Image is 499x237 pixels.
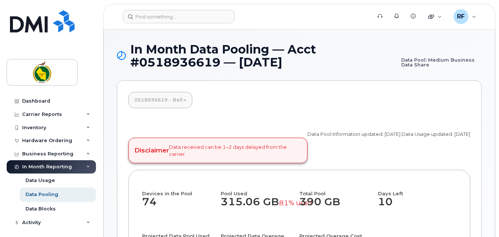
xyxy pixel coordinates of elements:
h4: Total Pool [299,183,371,196]
dd: 390 GB [299,196,371,215]
dd: 74 [142,196,221,215]
dd: 315.06 GB [221,196,293,215]
small: 81% used [279,199,312,207]
dd: 10 [378,196,457,215]
a: 0518936619 - Bell [128,92,192,108]
h4: Pool Used [221,183,293,196]
small: Data Pool: Medium Business Data Share [401,43,482,67]
p: Data Pool Information updated: [DATE] Data Usage updated: [DATE] [307,131,470,138]
div: Data received can be 1–2 days delayed from the carrier. [128,138,307,163]
h4: Days Left [378,183,457,196]
h4: Disclaimer [134,147,169,154]
h1: In Month Data Pooling — Acct #0518936619 — [DATE] [117,43,482,69]
h4: Devices in the Pool [142,183,221,196]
